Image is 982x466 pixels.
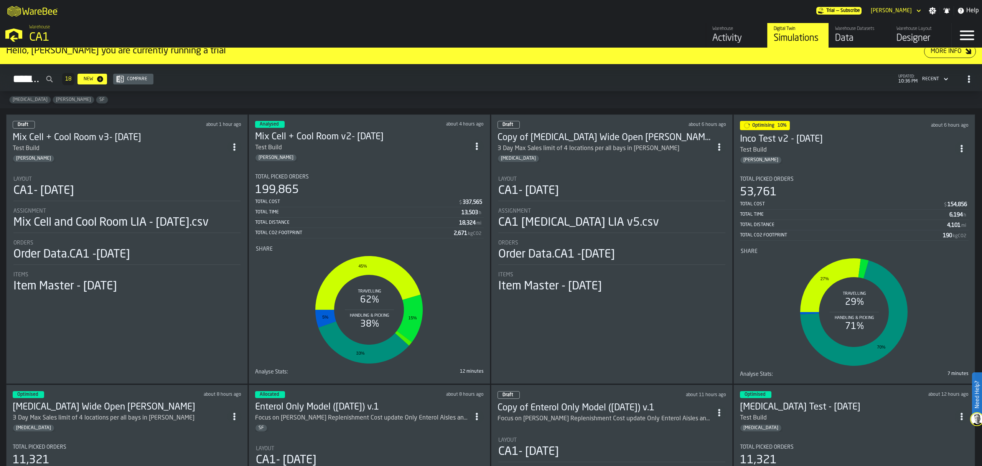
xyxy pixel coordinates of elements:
div: Title [255,174,484,180]
a: link-to-/wh/i/76e2a128-1b54-4d66-80d4-05ae4c277723/pricing/ [816,7,862,15]
div: Title [740,444,969,450]
div: Test Build [740,413,767,423]
div: Title [740,176,969,182]
div: Focus on [PERSON_NAME] Replenishment Cost update Only Enterol Aisles and SKUs [498,414,712,423]
div: stat-Total Picked Orders [255,174,484,238]
span: SF [255,425,267,431]
span: Layout [498,176,517,182]
div: Title [498,240,725,246]
div: stat-Assignment [13,208,241,233]
div: Title [13,240,241,246]
div: stat-Share [741,248,968,370]
span: h [479,210,481,216]
div: Digital Twin [774,26,822,31]
div: Stat Value [459,220,476,226]
label: button-toggle-Notifications [940,7,954,15]
div: Stat Value [461,210,478,216]
h3: Mix Cell + Cool Room v2- [DATE] [255,131,470,143]
span: Assignment [498,208,531,214]
div: 3 Day Max Sales limit of 4 locations per all bays in [PERSON_NAME] [13,413,194,423]
div: Enteral Wide Open EA-EC [13,401,227,413]
div: stat-Analyse Stats: [255,369,484,375]
span: Draft [18,122,28,127]
section: card-SimulationDashboardCard-draft [498,169,726,295]
div: Test Build [255,143,282,152]
div: Warehouse [712,26,761,31]
div: status-1 2 [740,121,790,130]
h3: Copy of Enterol Only Model ([DATE]) v.1 [498,402,712,414]
div: DropdownMenuValue-4 [919,74,950,84]
div: Updated: 9/30/2025, 6:39:25 PM Created: 9/30/2025, 6:38:44 PM [385,122,484,127]
div: Updated: 9/30/2025, 4:17:32 PM Created: 9/30/2025, 4:17:32 PM [624,122,726,127]
div: Title [498,176,725,182]
div: Stat Value [454,230,467,236]
h3: Inco Test v2 - [DATE] [740,133,955,145]
div: Total CO2 Footprint [740,233,943,238]
div: Compare [124,76,150,82]
a: link-to-/wh/i/76e2a128-1b54-4d66-80d4-05ae4c277723/simulations [767,23,829,48]
div: stat-Orders [498,240,725,265]
div: Title [741,248,968,254]
span: h [964,213,966,218]
div: stat-Orders [13,240,241,265]
div: Title [498,208,725,214]
div: DropdownMenuValue-4 [922,76,939,82]
span: Optimised [17,392,38,397]
div: Mix Cell + Cool Room v3- 9.30.25 [13,132,227,144]
span: mi [961,223,966,228]
div: status-0 2 [498,121,520,129]
a: link-to-/wh/i/76e2a128-1b54-4d66-80d4-05ae4c277723/feed/ [706,23,767,48]
div: Total Cost [255,199,458,205]
div: Focus on EA-EC Replenishment Cost update Only Enterol Aisles and SKUs [498,414,712,423]
div: CA1- [DATE] [498,445,559,459]
div: Simulations [774,32,822,45]
div: status-3 2 [740,391,771,398]
div: More Info [928,47,965,56]
span: Enteral [498,156,539,161]
div: Stat Value [949,212,963,218]
span: Enteral [740,425,781,431]
h3: Enterol Only Model ([DATE]) v.1 [255,401,470,413]
span: Share [256,246,273,252]
div: Title [13,444,241,450]
div: Test Build [740,413,955,423]
div: Title [13,208,241,214]
div: Title [13,272,241,278]
div: Menu Subscription [816,7,862,15]
div: status-3 2 [255,391,285,398]
span: Subscribe [840,8,860,13]
div: Item Master - [DATE] [498,279,602,293]
span: Gregg [53,97,94,102]
div: stat-Layout [13,176,241,201]
h3: Mix Cell + Cool Room v3- [DATE] [13,132,227,144]
div: Total Distance [255,220,459,225]
div: Title [740,371,853,377]
span: Items [498,272,513,278]
span: Trial [826,8,835,13]
button: button-Compare [113,74,153,84]
span: Enteral [13,425,54,431]
div: Title [256,446,483,452]
div: Inco Test v2 - 9.30.25 [740,133,955,145]
div: Updated: 9/30/2025, 9:50:53 PM Created: 9/30/2025, 8:16:13 PM [139,122,241,127]
div: Enterol Only Model (Aug/25) v.1 [255,401,470,413]
div: Total Distance [740,222,947,228]
div: Test Build [255,143,470,152]
div: Total CO2 Footprint [255,230,454,236]
div: Stat Value [943,233,952,239]
div: CA1 [MEDICAL_DATA] LIA v5.csv [498,216,659,230]
div: Order Data.CA1 -[DATE] [498,248,615,261]
div: Title [255,369,368,375]
div: stat-Assignment [498,208,725,233]
span: SF [96,97,108,102]
div: Test Build [740,145,955,155]
span: 10% [778,123,787,128]
span: kgCO2 [953,233,966,239]
span: kgCO2 [468,231,481,236]
div: 199,865 [255,183,299,197]
span: Total Picked Orders [740,444,794,450]
div: stat-Total Picked Orders [740,176,969,241]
